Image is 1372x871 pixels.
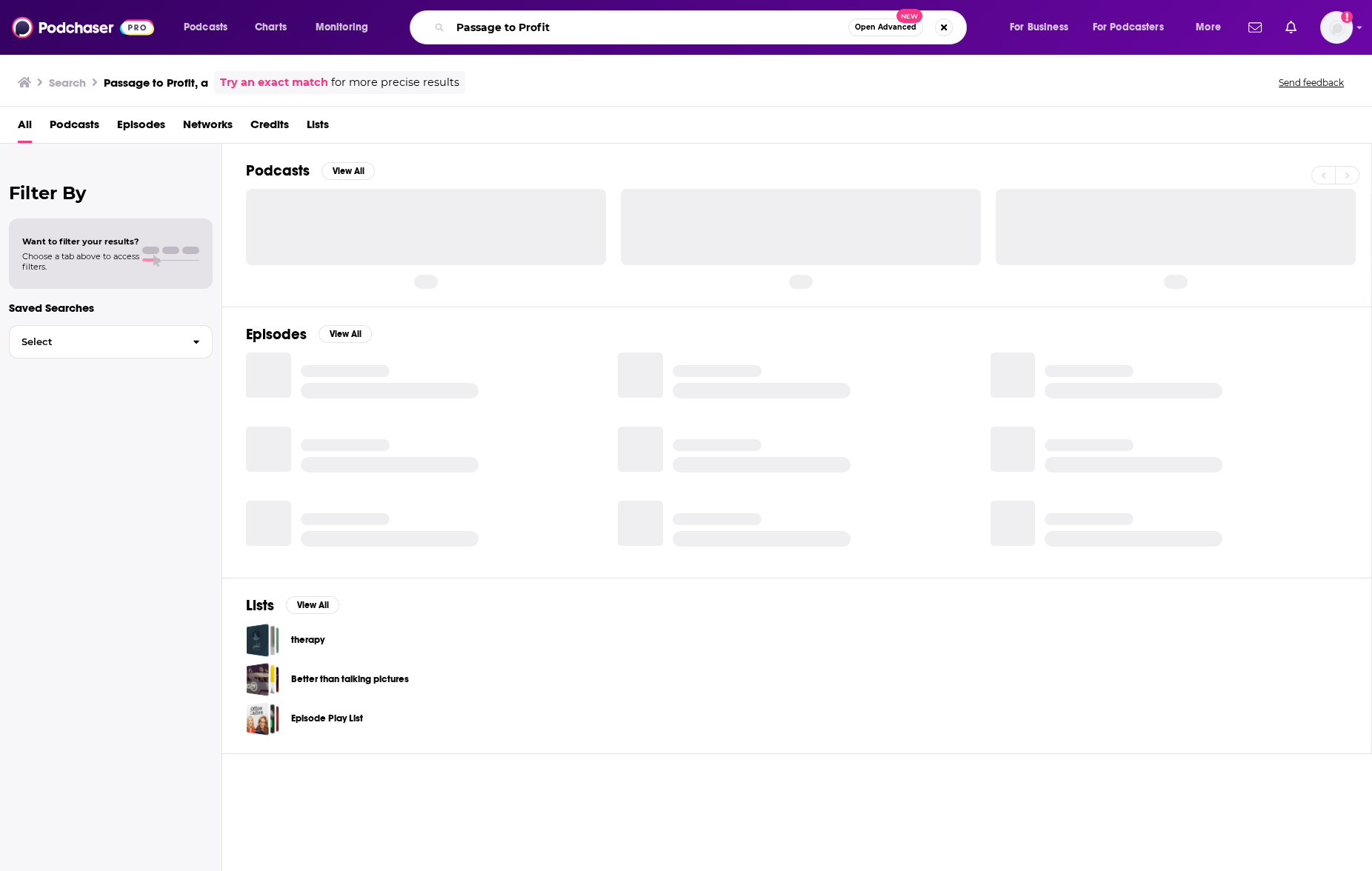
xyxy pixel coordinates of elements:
[291,632,324,648] a: therapy
[322,162,375,180] button: View All
[424,10,981,44] div: Search podcasts, credits, & more...
[316,17,368,38] span: Monitoring
[117,113,165,143] a: Episodes
[183,113,233,143] a: Networks
[1320,11,1353,44] span: Logged in as jennevievef
[12,13,154,41] img: Podchaser - Follow, Share and Rate Podcasts
[246,663,279,696] a: Better than talking pictures
[9,301,213,315] p: Saved Searches
[246,161,375,180] a: PodcastsView All
[331,74,459,91] span: for more precise results
[286,596,339,614] button: View All
[22,236,139,247] span: Want to filter your results?
[1320,11,1353,44] button: Show profile menu
[1341,11,1353,23] svg: Add a profile image
[848,19,923,36] button: Open AdvancedNew
[1242,15,1268,40] a: Show notifications dropdown
[1083,16,1185,39] button: open menu
[450,16,848,39] input: Search podcasts, credits, & more...
[246,161,310,180] h2: Podcasts
[291,710,363,727] a: Episode Play List
[50,113,99,143] a: Podcasts
[1274,76,1348,89] button: Send feedback
[1196,17,1221,38] span: More
[999,16,1087,39] button: open menu
[1320,11,1353,44] img: User Profile
[896,9,923,23] span: New
[305,16,387,39] button: open menu
[855,24,916,31] span: Open Advanced
[9,182,213,204] h2: Filter By
[307,113,329,143] a: Lists
[22,251,139,272] span: Choose a tab above to access filters.
[18,113,32,143] a: All
[255,17,287,38] span: Charts
[10,337,181,347] span: Select
[246,325,307,344] h2: Episodes
[246,596,274,615] h2: Lists
[1279,15,1302,40] a: Show notifications dropdown
[245,16,296,39] a: Charts
[173,16,247,39] button: open menu
[49,76,86,90] h3: Search
[319,325,372,343] button: View All
[291,671,409,687] a: Better than talking pictures
[246,596,339,615] a: ListsView All
[246,624,279,657] a: therapy
[220,74,328,91] a: Try an exact match
[1093,17,1164,38] span: For Podcasters
[246,702,279,735] a: Episode Play List
[9,325,213,358] button: Select
[184,17,227,38] span: Podcasts
[1185,16,1239,39] button: open menu
[104,76,208,90] h3: Passage to Profit, a
[250,113,289,143] a: Credits
[1010,17,1068,38] span: For Business
[246,325,372,344] a: EpisodesView All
